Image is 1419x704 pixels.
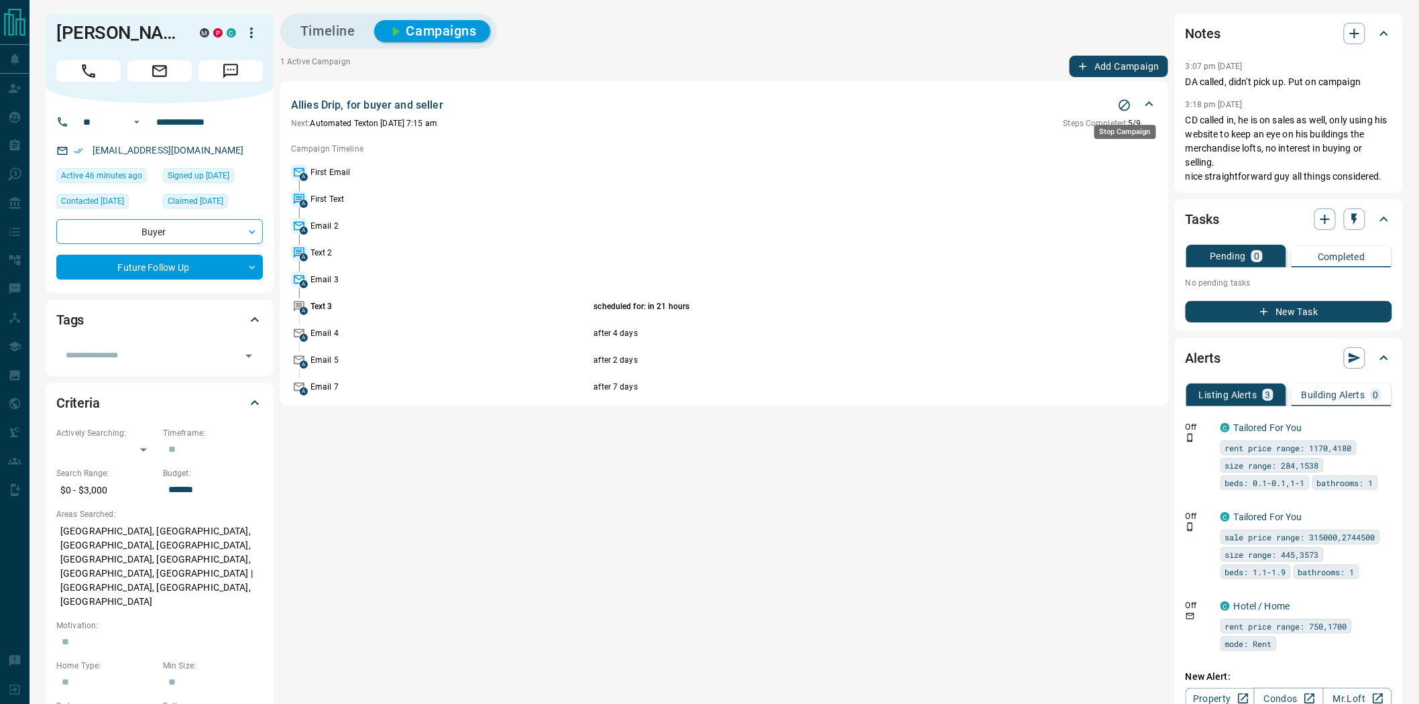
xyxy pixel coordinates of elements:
span: A [300,227,308,235]
p: Areas Searched: [56,508,263,520]
p: Allies Drip, for buyer and seller [291,97,443,113]
p: Email 4 [310,327,591,339]
p: Min Size: [163,660,263,672]
span: A [300,388,308,396]
span: sale price range: 315000,2744500 [1225,530,1375,544]
span: A [300,334,308,342]
div: Allies Drip, for buyer and sellerStop CampaignNext:Automated Texton [DATE] 7:15 amSteps Completed... [291,95,1157,132]
span: rent price range: 1170,4180 [1225,441,1352,455]
button: Open [129,114,145,130]
button: Timeline [287,20,369,42]
a: Tailored For You [1234,512,1302,522]
h2: Alerts [1186,347,1221,369]
p: No pending tasks [1186,273,1392,293]
span: size range: 445,3573 [1225,548,1319,561]
p: Automated Text on [DATE] 7:15 am [291,117,437,129]
span: bathrooms: 1 [1317,476,1373,489]
p: after 7 days [594,381,1061,393]
button: Add Campaign [1070,56,1168,77]
button: Campaigns [374,20,490,42]
span: Signed up [DATE] [168,169,229,182]
div: Tags [56,304,263,336]
p: 3:07 pm [DATE] [1186,62,1243,71]
a: Hotel / Home [1234,601,1290,611]
p: Off [1186,599,1212,611]
h2: Tags [56,309,84,331]
p: 1 Active Campaign [280,56,351,77]
span: Claimed [DATE] [168,194,223,208]
p: Email 7 [310,381,591,393]
h2: Criteria [56,392,100,414]
p: Email 5 [310,354,591,366]
p: Actively Searching: [56,427,156,439]
div: Tasks [1186,203,1392,235]
span: A [300,173,308,181]
div: Buyer [56,219,263,244]
p: CD called in, he is on sales as well, only using his website to keep an eye on his buildings the ... [1186,113,1392,184]
button: Open [239,347,258,365]
span: beds: 0.1-0.1,1-1 [1225,476,1305,489]
span: A [300,361,308,369]
p: New Alert: [1186,670,1392,684]
p: Text 3 [310,300,591,312]
div: Alerts [1186,342,1392,374]
span: A [300,253,308,261]
svg: Email Verified [74,146,83,156]
p: Email 2 [310,220,591,232]
h2: Tasks [1186,209,1219,230]
div: property.ca [213,28,223,38]
p: Home Type: [56,660,156,672]
span: Active 46 minutes ago [61,169,142,182]
p: $0 - $3,000 [56,479,156,502]
span: Email [127,60,192,82]
p: Budget: [163,467,263,479]
svg: Push Notification Only [1186,522,1195,532]
span: mode: Rent [1225,637,1272,650]
a: Tailored For You [1234,422,1302,433]
div: mrloft.ca [200,28,209,38]
p: Off [1186,421,1212,433]
span: Contacted [DATE] [61,194,124,208]
p: 0 [1254,251,1259,261]
p: Building Alerts [1302,390,1365,400]
span: A [300,307,308,315]
div: condos.ca [1221,601,1230,611]
div: Mon Aug 18 2025 [56,168,156,187]
p: Pending [1210,251,1246,261]
span: Next: [291,119,310,128]
div: condos.ca [1221,423,1230,432]
p: [GEOGRAPHIC_DATA], [GEOGRAPHIC_DATA], [GEOGRAPHIC_DATA], [GEOGRAPHIC_DATA], [GEOGRAPHIC_DATA], [G... [56,520,263,613]
p: 3 [1265,390,1271,400]
div: Tue Aug 12 2025 [56,194,156,213]
span: Steps Completed: [1064,119,1129,128]
span: rent price range: 750,1700 [1225,620,1347,633]
p: 5 / 9 [1064,117,1141,129]
div: Notes [1186,17,1392,50]
div: Tue Dec 10 2024 [163,194,263,213]
h1: [PERSON_NAME] [56,22,180,44]
svg: Email [1186,611,1195,621]
span: Message [198,60,263,82]
p: after 2 days [594,354,1061,366]
p: Listing Alerts [1199,390,1257,400]
div: condos.ca [1221,512,1230,522]
p: Search Range: [56,467,156,479]
span: beds: 1.1-1.9 [1225,565,1286,579]
a: [EMAIL_ADDRESS][DOMAIN_NAME] [93,145,244,156]
p: Email 3 [310,274,591,286]
div: Criteria [56,387,263,419]
p: Text 2 [310,247,591,259]
span: Call [56,60,121,82]
div: Stop Campaign [1094,125,1156,139]
span: A [300,200,308,208]
p: Motivation: [56,620,263,632]
span: size range: 284,1538 [1225,459,1319,472]
p: Completed [1318,252,1365,261]
p: Campaign Timeline [291,143,1157,155]
button: Stop Campaign [1115,95,1135,115]
div: condos.ca [227,28,236,38]
span: A [300,280,308,288]
button: New Task [1186,301,1392,322]
h2: Notes [1186,23,1221,44]
span: bathrooms: 1 [1298,565,1355,579]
